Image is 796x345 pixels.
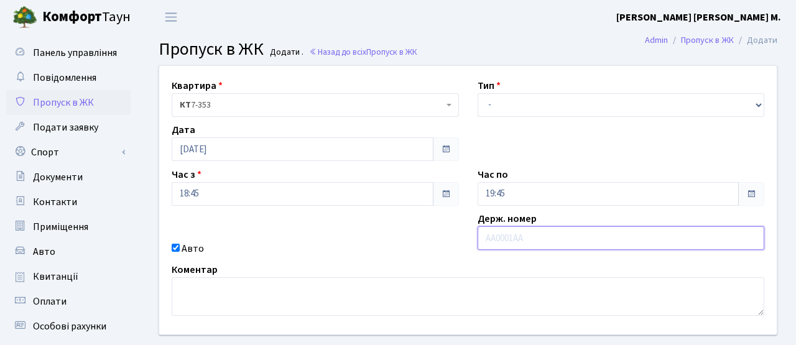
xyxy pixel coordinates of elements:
span: Особові рахунки [33,320,106,333]
nav: breadcrumb [626,27,796,53]
button: Переключити навігацію [155,7,187,27]
span: Квитанції [33,270,78,283]
input: AA0001AA [478,226,765,250]
label: Тип [478,78,501,93]
label: Держ. номер [478,211,537,226]
span: Документи [33,170,83,184]
span: Приміщення [33,220,88,234]
span: Пропуск в ЖК [159,37,264,62]
span: Авто [33,245,55,259]
span: Подати заявку [33,121,98,134]
a: Подати заявку [6,115,131,140]
span: Панель управління [33,46,117,60]
a: Квитанції [6,264,131,289]
a: Приміщення [6,214,131,239]
label: Час по [478,167,508,182]
span: <b>КТ</b>&nbsp;&nbsp;&nbsp;&nbsp;7-353 [172,93,459,117]
li: Додати [734,34,777,47]
a: Пропуск в ЖК [6,90,131,115]
span: Пропуск в ЖК [366,46,417,58]
a: Авто [6,239,131,264]
a: Назад до всіхПропуск в ЖК [309,46,417,58]
a: Admin [645,34,668,47]
span: Пропуск в ЖК [33,96,94,109]
a: Панель управління [6,40,131,65]
label: Авто [182,241,204,256]
label: Час з [172,167,201,182]
a: Контакти [6,190,131,214]
span: Таун [42,7,131,28]
small: Додати . [267,47,303,58]
b: Комфорт [42,7,102,27]
b: [PERSON_NAME] [PERSON_NAME] М. [616,11,781,24]
a: Оплати [6,289,131,314]
span: Оплати [33,295,67,308]
label: Дата [172,122,195,137]
span: Повідомлення [33,71,96,85]
b: КТ [180,99,191,111]
a: Спорт [6,140,131,165]
a: Повідомлення [6,65,131,90]
img: logo.png [12,5,37,30]
a: Пропуск в ЖК [681,34,734,47]
a: [PERSON_NAME] [PERSON_NAME] М. [616,10,781,25]
span: Контакти [33,195,77,209]
span: <b>КТ</b>&nbsp;&nbsp;&nbsp;&nbsp;7-353 [180,99,443,111]
a: Документи [6,165,131,190]
label: Квартира [172,78,223,93]
a: Особові рахунки [6,314,131,339]
label: Коментар [172,262,218,277]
